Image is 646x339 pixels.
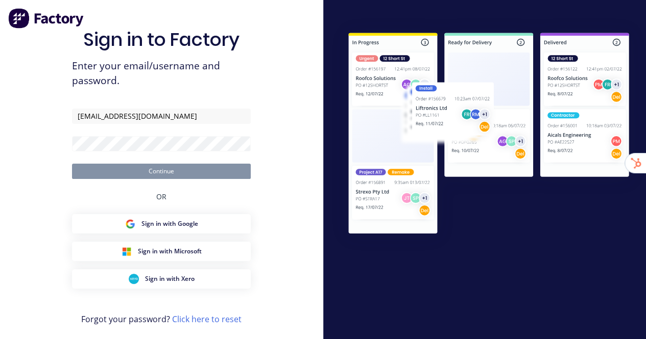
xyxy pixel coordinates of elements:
span: Sign in with Google [141,219,198,228]
img: Xero Sign in [129,274,139,284]
h1: Sign in to Factory [83,29,240,50]
button: Xero Sign inSign in with Xero [72,269,251,289]
span: Sign in with Xero [145,274,195,283]
img: Microsoft Sign in [122,246,132,256]
input: Email/Username [72,109,251,124]
button: Continue [72,164,251,179]
a: Click here to reset [172,314,242,325]
button: Google Sign inSign in with Google [72,214,251,233]
img: Google Sign in [125,219,135,229]
button: Microsoft Sign inSign in with Microsoft [72,242,251,261]
div: OR [156,179,166,214]
span: Enter your email/username and password. [72,59,251,88]
span: Forgot your password? [81,313,242,325]
span: Sign in with Microsoft [138,247,202,256]
img: Factory [8,8,85,29]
